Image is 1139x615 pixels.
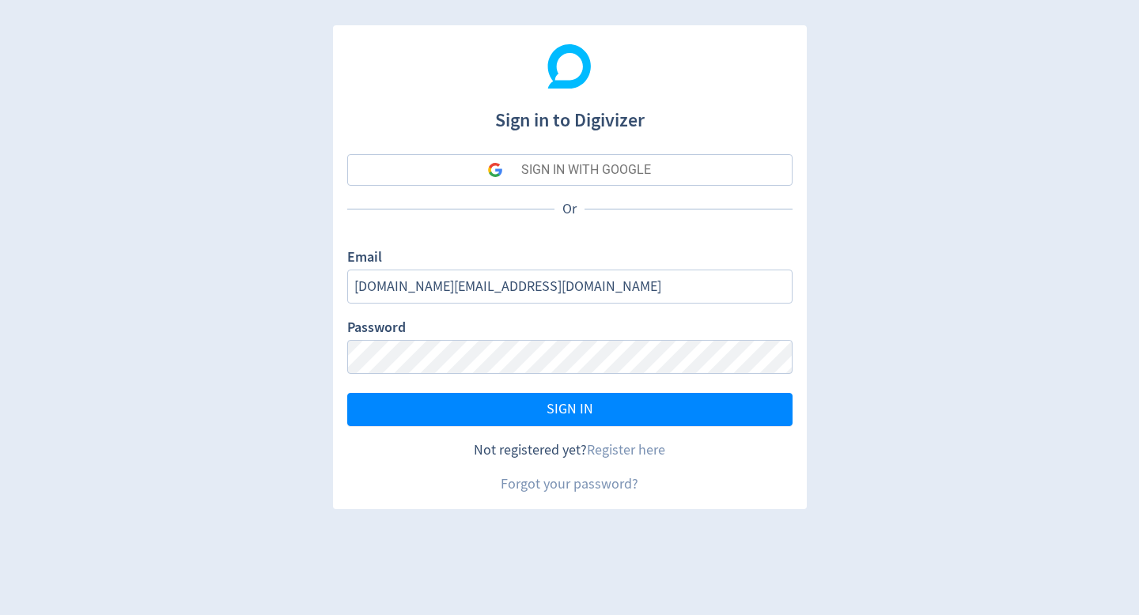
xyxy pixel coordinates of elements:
label: Password [347,318,406,340]
h1: Sign in to Digivizer [347,93,793,134]
label: Email [347,247,382,270]
div: Not registered yet? [347,440,793,460]
button: SIGN IN WITH GOOGLE [347,154,793,186]
button: SIGN IN [347,393,793,426]
a: Register here [587,441,665,459]
img: Digivizer Logo [547,44,592,89]
div: SIGN IN WITH GOOGLE [521,154,651,186]
p: Or [554,199,585,219]
span: SIGN IN [547,402,593,417]
a: Forgot your password? [501,475,638,493]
